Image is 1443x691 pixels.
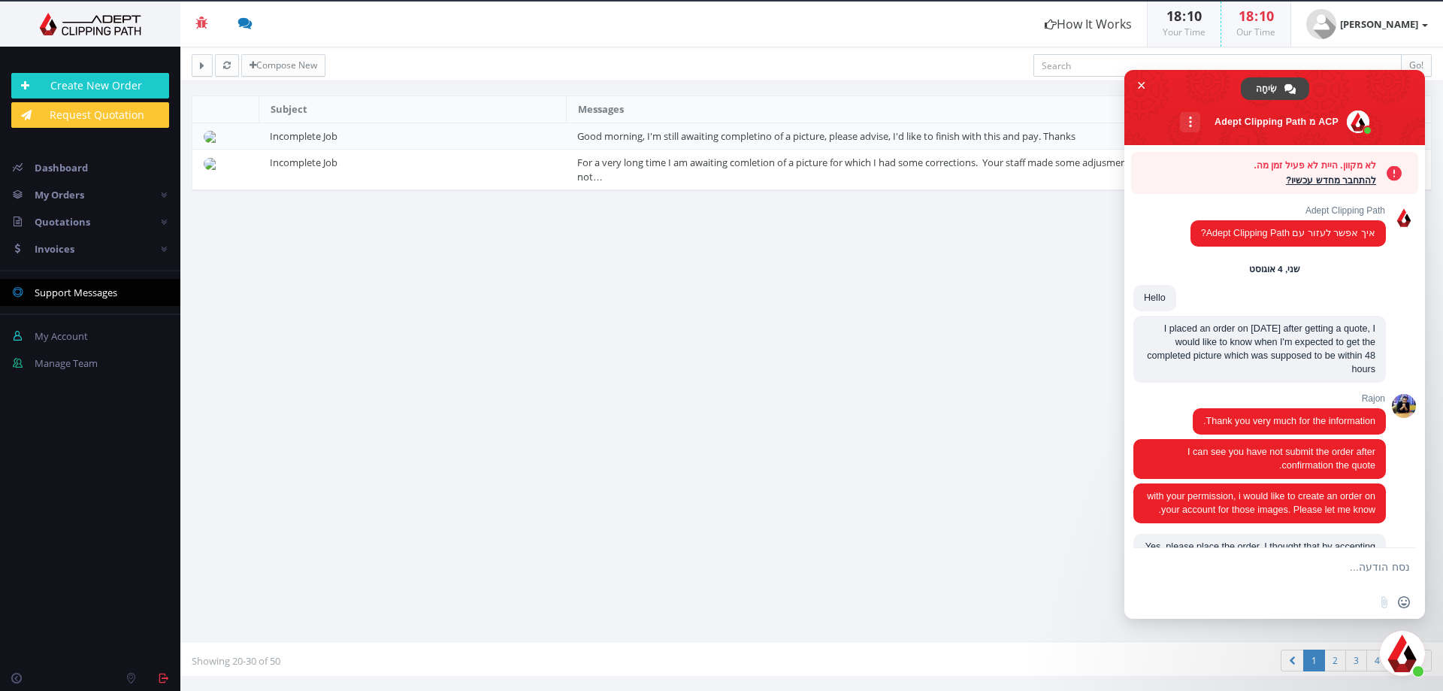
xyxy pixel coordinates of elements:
div: שִׂיחָה [1241,77,1309,100]
span: סגור צ'אט [1133,77,1149,93]
button: Go! [1401,54,1432,77]
a: How It Works [1030,2,1147,47]
a: [PERSON_NAME] [1291,2,1443,47]
button: Refresh [215,54,239,77]
small: Your Time [1163,26,1206,38]
span: : [1254,7,1259,25]
img: user_default.jpg [1306,9,1336,39]
span: I can see you have not submit the order after confirmation the quote. [1187,447,1375,471]
a: Create New Order [11,73,169,98]
span: My Account [35,329,88,343]
span: Yes, please place the order. I thought that by accepting the quote that was considered placing th... [1145,541,1375,674]
span: with your permission, i would like to create an order on your account for those images. Please le... [1147,491,1375,515]
a: 3 [1345,650,1367,671]
span: I placed an order on [DATE] after getting a quote, I would like to know when I'm expected to get ... [1147,323,1375,374]
span: My Orders [35,188,84,202]
span: : [1181,7,1187,25]
span: שִׂיחָה [1256,77,1277,100]
span: 10 [1259,7,1274,25]
span: Dashboard [35,161,88,174]
th: Subject [259,96,566,123]
div: עוד ערוצים [1180,112,1200,132]
div: סגור צ'אט [1380,631,1425,676]
a: Compose New [241,54,325,77]
span: Rajon [1193,393,1386,404]
a: 2 [1324,650,1346,671]
textarea: נסח הודעה... [1172,561,1410,574]
span: Support Messages [35,286,117,299]
a: Incomplete Job [270,129,337,143]
img: 12bce8930ccc068fab39f9092c969f01 [204,158,222,170]
span: Manage Team [35,356,98,370]
img: Adept Graphics [11,13,169,35]
span: להתחבר מחדש עכשיו? [1139,173,1376,188]
span: איך אפשר לעזור עם Adept Clipping Path? [1201,228,1375,238]
th: Messages [566,96,1185,123]
span: Adept Clipping Path [1190,205,1386,216]
span: 10 [1187,7,1202,25]
span: Quotations [35,215,90,229]
span: הוספת אימוג׳י [1398,596,1410,608]
img: 12bce8930ccc068fab39f9092c969f01 [204,131,222,143]
p: Showing 20-30 of 50 [192,653,800,668]
span: 18 [1239,7,1254,25]
a: Incomplete Job [270,156,337,169]
strong: [PERSON_NAME] [1340,17,1418,31]
span: Invoices [35,242,74,256]
small: Our Time [1236,26,1275,38]
a: Request Quotation [11,102,169,128]
div: שני, 4 אוגוסט [1249,265,1300,274]
span: Thank you very much for the information. [1203,416,1375,426]
input: Search [1033,54,1402,77]
a: 4 [1366,650,1388,671]
span: 18 [1166,7,1181,25]
a: For a very long time I am awaiting comletion of a picture for which I had some corrections. Your ... [577,156,1153,183]
a: 1 [1303,650,1325,671]
span: Hello [1144,292,1166,303]
span: לא מקוון. היית לא פעיל זמן מה. [1139,158,1376,173]
a: Good morning, I'm still awaiting completino of a picture, please advise, I'd like to finish with ... [577,129,1075,143]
